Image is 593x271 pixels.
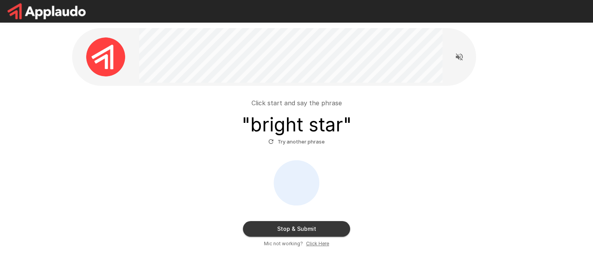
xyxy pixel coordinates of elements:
[243,221,350,237] button: Stop & Submit
[264,240,303,248] span: Mic not working?
[266,136,327,148] button: Try another phrase
[242,114,352,136] h3: " bright star "
[451,49,467,65] button: Read questions aloud
[86,37,125,76] img: applaudo_avatar.png
[306,241,329,246] u: Click Here
[251,98,342,108] p: Click start and say the phrase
